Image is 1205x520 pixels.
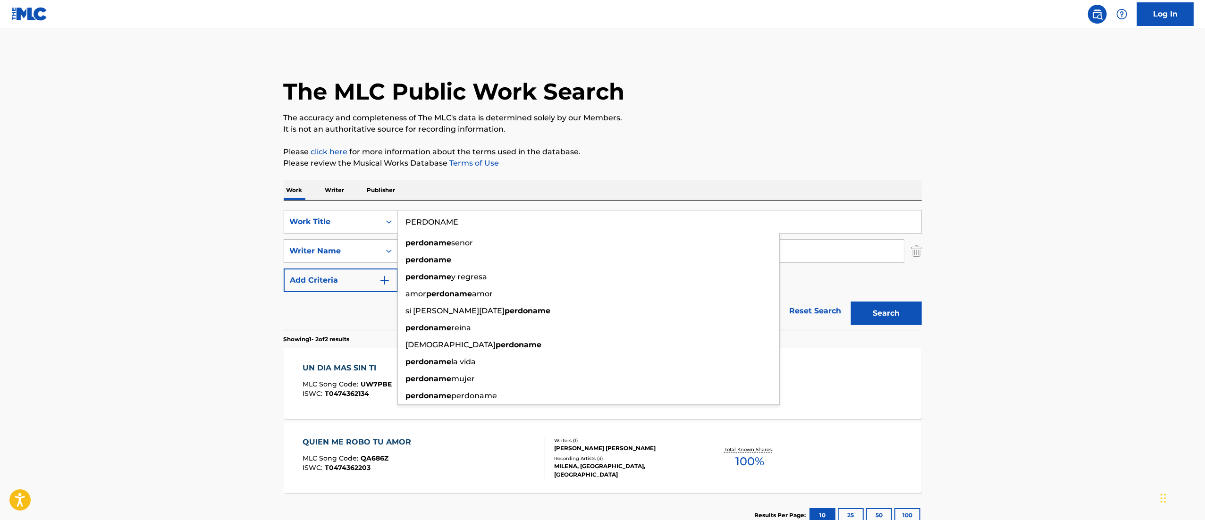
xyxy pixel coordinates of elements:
[303,389,325,398] span: ISWC :
[406,323,452,332] strong: perdoname
[325,389,369,398] span: T0474362134
[851,302,922,325] button: Search
[303,454,361,462] span: MLC Song Code :
[1112,5,1131,24] div: Help
[379,275,390,286] img: 9d2ae6d4665cec9f34b9.svg
[1158,475,1205,520] iframe: Chat Widget
[554,444,697,453] div: [PERSON_NAME] [PERSON_NAME]
[284,348,922,419] a: UN DIA MAS SIN TIMLC Song Code:UW7PBEISWC:T0474362134Writers (1)[PERSON_NAME] [PERSON_NAME]Record...
[1137,2,1194,26] a: Log In
[284,180,305,200] p: Work
[325,463,371,472] span: T0474362203
[554,437,697,444] div: Writers ( 1 )
[284,422,922,493] a: QUIEN ME ROBO TU AMORMLC Song Code:QA686ZISWC:T0474362203Writers (1)[PERSON_NAME] [PERSON_NAME]Re...
[725,446,775,453] p: Total Known Shares:
[361,454,388,462] span: QA686Z
[284,77,625,106] h1: The MLC Public Work Search
[303,463,325,472] span: ISWC :
[284,112,922,124] p: The accuracy and completeness of The MLC's data is determined solely by our Members.
[406,289,427,298] span: amor
[322,180,347,200] p: Writer
[406,340,496,349] span: [DEMOGRAPHIC_DATA]
[406,238,452,247] strong: perdoname
[290,216,375,227] div: Work Title
[284,210,922,330] form: Search Form
[406,391,452,400] strong: perdoname
[735,453,764,470] span: 100 %
[554,462,697,479] div: MILENA, [GEOGRAPHIC_DATA], [GEOGRAPHIC_DATA]
[284,124,922,135] p: It is not an authoritative source for recording information.
[284,335,350,344] p: Showing 1 - 2 of 2 results
[505,306,551,315] strong: perdoname
[1116,8,1128,20] img: help
[554,455,697,462] div: Recording Artists ( 3 )
[303,380,361,388] span: MLC Song Code :
[452,323,472,332] span: reina
[452,374,475,383] span: mujer
[755,511,809,520] p: Results Per Page:
[406,357,452,366] strong: perdoname
[452,357,476,366] span: la vida
[303,362,392,374] div: UN DIA MAS SIN TI
[1092,8,1103,20] img: search
[364,180,398,200] p: Publisher
[284,158,922,169] p: Please review the Musical Works Database
[785,301,846,321] a: Reset Search
[406,374,452,383] strong: perdoname
[1161,484,1166,512] div: Arrastrar
[361,380,392,388] span: UW7PBE
[406,306,505,315] span: si [PERSON_NAME][DATE]
[496,340,542,349] strong: perdoname
[284,268,398,292] button: Add Criteria
[1158,475,1205,520] div: Widget de chat
[472,289,493,298] span: amor
[911,239,922,263] img: Delete Criterion
[452,272,488,281] span: y regresa
[406,255,452,264] strong: perdoname
[303,436,416,448] div: QUIEN ME ROBO TU AMOR
[311,147,348,156] a: click here
[284,146,922,158] p: Please for more information about the terms used in the database.
[452,238,473,247] span: senor
[11,7,48,21] img: MLC Logo
[427,289,472,298] strong: perdoname
[406,272,452,281] strong: perdoname
[448,159,499,168] a: Terms of Use
[452,391,497,400] span: perdoname
[290,245,375,257] div: Writer Name
[1088,5,1107,24] a: Public Search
